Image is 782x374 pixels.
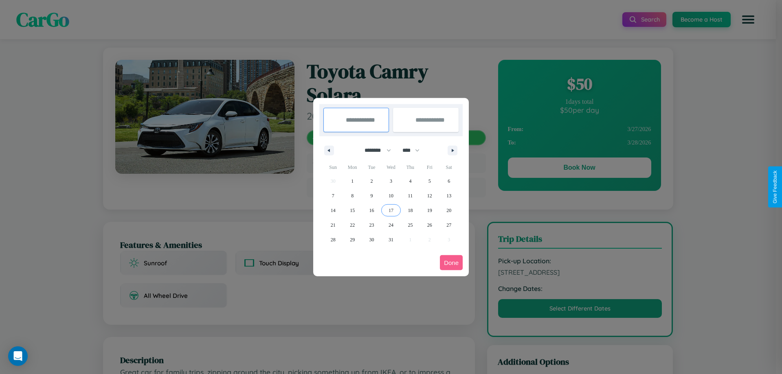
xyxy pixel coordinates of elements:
[369,232,374,247] span: 30
[439,188,459,203] button: 13
[381,218,400,232] button: 24
[427,203,432,218] span: 19
[331,218,336,232] span: 21
[427,218,432,232] span: 26
[446,188,451,203] span: 13
[772,171,778,203] div: Give Feedback
[381,174,400,188] button: 3
[343,174,362,188] button: 1
[362,218,381,232] button: 23
[369,203,374,218] span: 16
[362,161,381,174] span: Tue
[389,203,393,218] span: 17
[323,161,343,174] span: Sun
[427,188,432,203] span: 12
[381,161,400,174] span: Wed
[343,218,362,232] button: 22
[389,188,393,203] span: 10
[331,232,336,247] span: 28
[350,203,355,218] span: 15
[362,203,381,218] button: 16
[401,188,420,203] button: 11
[420,174,439,188] button: 5
[371,188,373,203] span: 9
[350,218,355,232] span: 22
[362,174,381,188] button: 2
[446,218,451,232] span: 27
[409,174,411,188] span: 4
[371,174,373,188] span: 2
[323,232,343,247] button: 28
[401,218,420,232] button: 25
[323,218,343,232] button: 21
[420,188,439,203] button: 12
[381,232,400,247] button: 31
[389,232,393,247] span: 31
[408,203,413,218] span: 18
[332,188,334,203] span: 7
[381,188,400,203] button: 10
[8,346,28,366] div: Open Intercom Messenger
[401,203,420,218] button: 18
[420,203,439,218] button: 19
[343,161,362,174] span: Mon
[381,203,400,218] button: 17
[439,218,459,232] button: 27
[439,161,459,174] span: Sat
[343,188,362,203] button: 8
[351,188,354,203] span: 8
[446,203,451,218] span: 20
[331,203,336,218] span: 14
[351,174,354,188] span: 1
[401,161,420,174] span: Thu
[362,232,381,247] button: 30
[369,218,374,232] span: 23
[343,232,362,247] button: 29
[408,188,413,203] span: 11
[343,203,362,218] button: 15
[448,174,450,188] span: 6
[440,255,463,270] button: Done
[323,203,343,218] button: 14
[408,218,413,232] span: 25
[420,161,439,174] span: Fri
[439,203,459,218] button: 20
[428,174,431,188] span: 5
[420,218,439,232] button: 26
[389,218,393,232] span: 24
[362,188,381,203] button: 9
[390,174,392,188] span: 3
[439,174,459,188] button: 6
[350,232,355,247] span: 29
[323,188,343,203] button: 7
[401,174,420,188] button: 4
